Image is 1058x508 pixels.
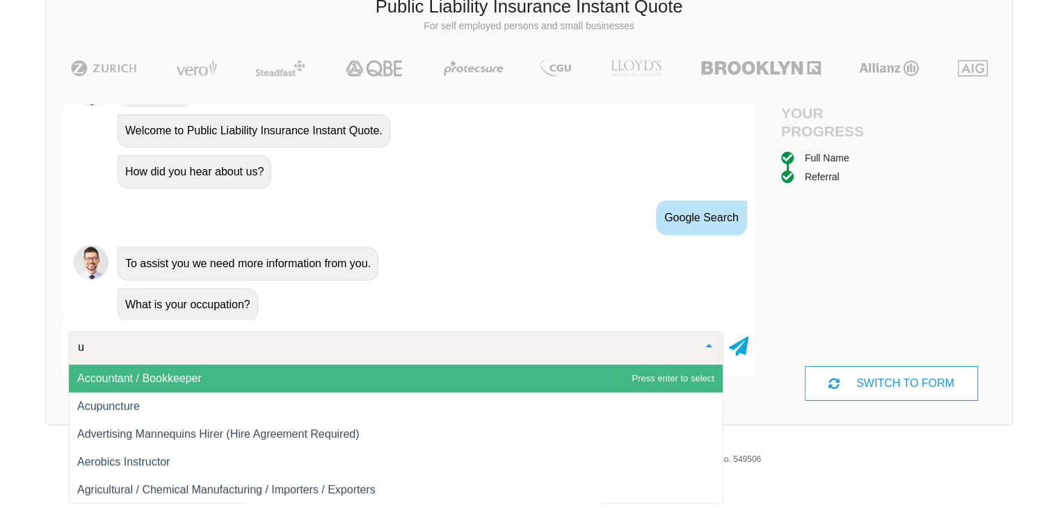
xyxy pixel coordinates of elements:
[118,247,378,280] div: To assist you we need more information from you.
[696,60,826,77] img: Brooklyn | Public Liability Insurance
[77,484,376,495] span: Agricultural / Chemical Manufacturing / Importers / Exporters
[77,456,170,468] span: Aerobics Instructor
[781,104,892,139] h4: Your Progress
[852,60,926,77] img: Allianz | Public Liability Insurance
[77,428,360,440] span: Advertising Mannequins Hirer (Hire Agreement Required)
[74,340,695,354] input: Search or select your occupation
[65,60,143,77] img: Zurich | Public Liability Insurance
[170,60,223,77] img: Vero | Public Liability Insurance
[250,60,311,77] img: Steadfast | Public Liability Insurance
[656,200,747,235] div: Google Search
[118,288,258,322] div: What is your occupation?
[805,366,977,401] div: SWITCH TO FORM
[118,114,390,148] div: Welcome to Public Liability Insurance Instant Quote.
[603,60,670,77] img: LLOYD's | Public Liability Insurance
[74,245,109,280] img: Chatbot | PLI
[805,150,849,166] div: Full Name
[337,60,412,77] img: QBE | Public Liability Insurance
[535,60,577,77] img: CGU | Public Liability Insurance
[77,400,140,412] span: Acupuncture
[118,155,271,189] div: How did you hear about us?
[56,19,1002,33] p: For self employed persons and small businesses
[952,60,993,77] img: AIG | Public Liability Insurance
[438,60,508,77] img: Protecsure | Public Liability Insurance
[77,372,202,384] span: Accountant / Bookkeeper
[805,169,840,184] div: Referral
